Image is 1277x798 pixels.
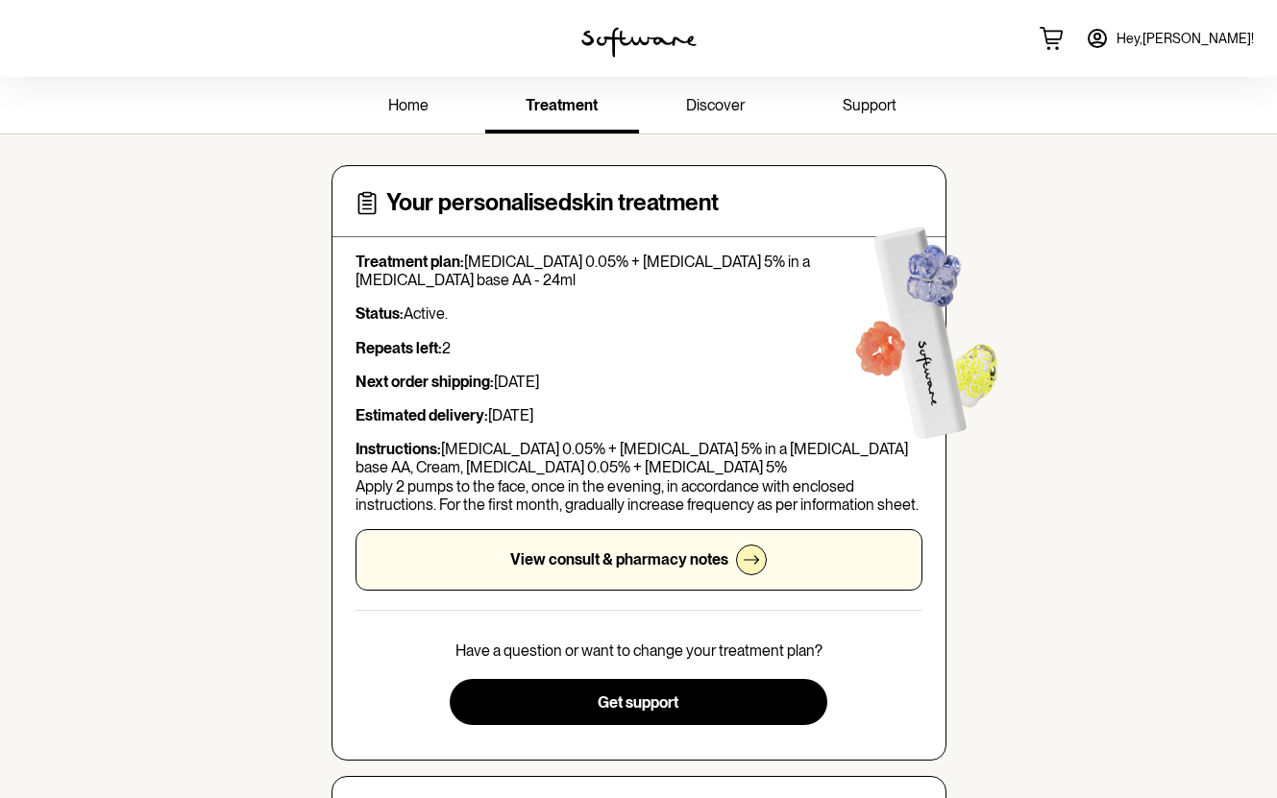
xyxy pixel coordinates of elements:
[455,641,823,660] p: Have a question or want to change your treatment plan?
[598,693,678,712] span: Get support
[356,440,441,458] strong: Instructions:
[526,96,598,114] span: treatment
[485,81,639,133] a: treatment
[356,304,404,323] strong: Status:
[356,406,488,424] strong: Estimated delivery:
[450,679,827,725] button: Get support
[356,253,922,289] p: [MEDICAL_DATA] 0.05% + [MEDICAL_DATA] 5% in a [MEDICAL_DATA] base AA - 24ml
[510,550,728,568] p: View consult & pharmacy notes
[388,96,429,114] span: home
[356,440,922,514] p: [MEDICAL_DATA] 0.05% + [MEDICAL_DATA] 5% in a [MEDICAL_DATA] base AA, Cream, [MEDICAL_DATA] 0.05%...
[356,406,922,424] p: [DATE]
[793,81,946,133] a: support
[815,189,1031,465] img: Software treatment bottle
[332,81,485,133] a: home
[1074,15,1265,61] a: Hey,[PERSON_NAME]!
[356,339,442,357] strong: Repeats left:
[356,373,922,391] p: [DATE]
[581,27,697,58] img: software logo
[386,189,719,217] h4: Your personalised skin treatment
[356,304,922,323] p: Active.
[686,96,745,114] span: discover
[1117,31,1254,47] span: Hey, [PERSON_NAME] !
[356,339,922,357] p: 2
[843,96,896,114] span: support
[356,373,494,391] strong: Next order shipping:
[639,81,793,133] a: discover
[356,253,464,271] strong: Treatment plan:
